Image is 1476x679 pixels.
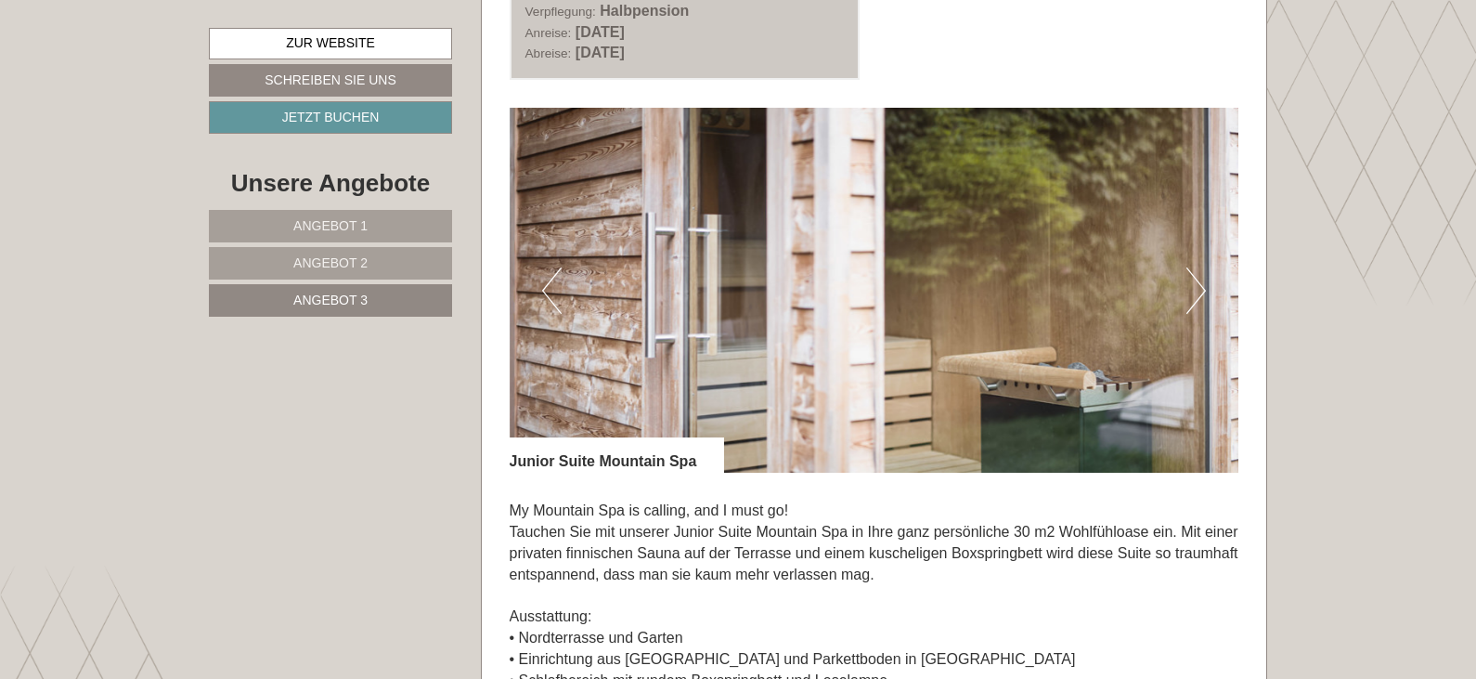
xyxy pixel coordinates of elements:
a: Zur Website [209,28,452,59]
a: Schreiben Sie uns [209,64,452,97]
span: Angebot 1 [293,218,368,233]
small: Verpflegung: [525,5,596,19]
b: [DATE] [576,24,625,40]
img: image [510,108,1239,473]
span: Angebot 3 [293,293,368,307]
b: [DATE] [576,45,625,60]
div: Unsere Angebote [209,166,452,201]
b: Halbpension [600,3,689,19]
small: Abreise: [525,46,572,60]
small: Anreise: [525,26,572,40]
button: Previous [542,268,562,314]
a: Jetzt buchen [209,101,452,134]
div: Junior Suite Mountain Spa [510,437,725,473]
span: Angebot 2 [293,255,368,270]
button: Next [1186,268,1206,314]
